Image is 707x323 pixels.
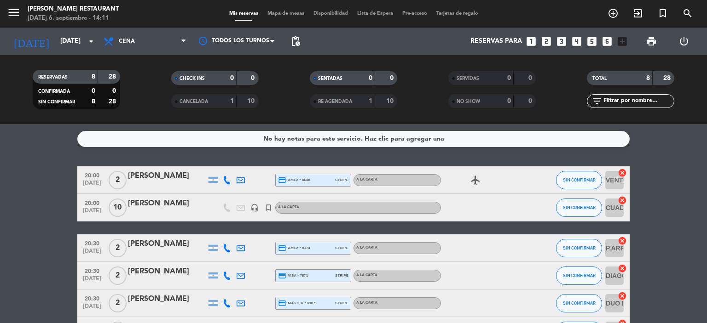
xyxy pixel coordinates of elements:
i: add_box [616,35,628,47]
span: amex * 0688 [278,176,310,184]
button: SIN CONFIRMAR [556,266,602,285]
strong: 0 [528,98,534,104]
span: SERVIDAS [457,76,479,81]
i: menu [7,6,21,19]
span: [DATE] [81,303,104,314]
i: cancel [618,196,627,205]
span: [DATE] [81,180,104,191]
strong: 28 [663,75,672,81]
span: Tarjetas de regalo [432,11,483,16]
span: Cena [119,38,135,45]
strong: 28 [109,74,118,80]
button: SIN CONFIRMAR [556,239,602,257]
i: headset_mic [250,204,259,212]
span: SIN CONFIRMAR [38,100,75,104]
i: add_circle_outline [608,8,619,19]
span: Mis reservas [225,11,263,16]
span: master * 6907 [278,299,315,307]
strong: 0 [390,75,395,81]
span: 20:00 [81,170,104,180]
i: looks_4 [571,35,583,47]
span: 2 [109,239,127,257]
span: SIN CONFIRMAR [563,245,596,250]
span: A LA CARTA [356,246,377,249]
span: stripe [335,245,348,251]
button: SIN CONFIRMAR [556,198,602,217]
strong: 1 [230,98,234,104]
strong: 10 [247,98,256,104]
i: credit_card [278,176,286,184]
span: [DATE] [81,208,104,218]
span: amex * 0174 [278,244,310,252]
span: 10 [109,198,127,217]
i: turned_in_not [264,204,272,212]
i: cancel [618,291,627,300]
span: stripe [335,272,348,278]
i: credit_card [278,272,286,280]
span: RE AGENDADA [318,99,352,104]
span: TOTAL [592,76,607,81]
div: [PERSON_NAME] [128,266,206,278]
strong: 28 [109,98,118,105]
span: visa * 7871 [278,272,308,280]
span: stripe [335,177,348,183]
i: exit_to_app [632,8,643,19]
span: CHECK INS [180,76,205,81]
i: credit_card [278,299,286,307]
div: [PERSON_NAME] [128,238,206,250]
div: [DATE] 6. septiembre - 14:11 [28,14,119,23]
i: looks_6 [601,35,613,47]
strong: 0 [507,98,511,104]
strong: 0 [251,75,256,81]
div: LOG OUT [667,28,700,55]
span: A LA CARTA [356,273,377,277]
span: 2 [109,266,127,285]
strong: 1 [369,98,372,104]
i: cancel [618,168,627,177]
i: filter_list [591,96,603,107]
i: credit_card [278,244,286,252]
span: A LA CARTA [278,205,299,209]
button: SIN CONFIRMAR [556,294,602,312]
strong: 0 [369,75,372,81]
span: [DATE] [81,276,104,286]
div: [PERSON_NAME] [128,293,206,305]
span: Lista de Espera [353,11,398,16]
i: arrow_drop_down [86,36,97,47]
span: 2 [109,171,127,189]
span: pending_actions [290,36,301,47]
span: SIN CONFIRMAR [563,205,596,210]
i: looks_3 [556,35,568,47]
strong: 10 [386,98,395,104]
span: 20:30 [81,238,104,248]
span: A LA CARTA [356,178,377,181]
i: looks_5 [586,35,598,47]
span: A LA CARTA [356,301,377,305]
span: CONFIRMADA [38,89,70,94]
input: Filtrar por nombre... [603,96,674,106]
span: stripe [335,300,348,306]
div: No hay notas para este servicio. Haz clic para agregar una [263,134,444,144]
div: [PERSON_NAME] [128,170,206,182]
span: 20:30 [81,265,104,276]
button: SIN CONFIRMAR [556,171,602,189]
i: turned_in_not [657,8,668,19]
span: SIN CONFIRMAR [563,273,596,278]
div: [PERSON_NAME] Restaurant [28,5,119,14]
i: airplanemode_active [470,175,481,186]
strong: 0 [507,75,511,81]
i: cancel [618,236,627,245]
span: Mapa de mesas [263,11,309,16]
span: Disponibilidad [309,11,353,16]
div: [PERSON_NAME] [128,198,206,210]
button: menu [7,6,21,23]
strong: 8 [92,74,95,80]
i: power_settings_new [678,36,690,47]
i: looks_one [525,35,537,47]
span: 20:30 [81,293,104,303]
span: print [646,36,657,47]
i: looks_two [540,35,552,47]
span: SIN CONFIRMAR [563,177,596,182]
span: SENTADAS [318,76,342,81]
span: NO SHOW [457,99,480,104]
